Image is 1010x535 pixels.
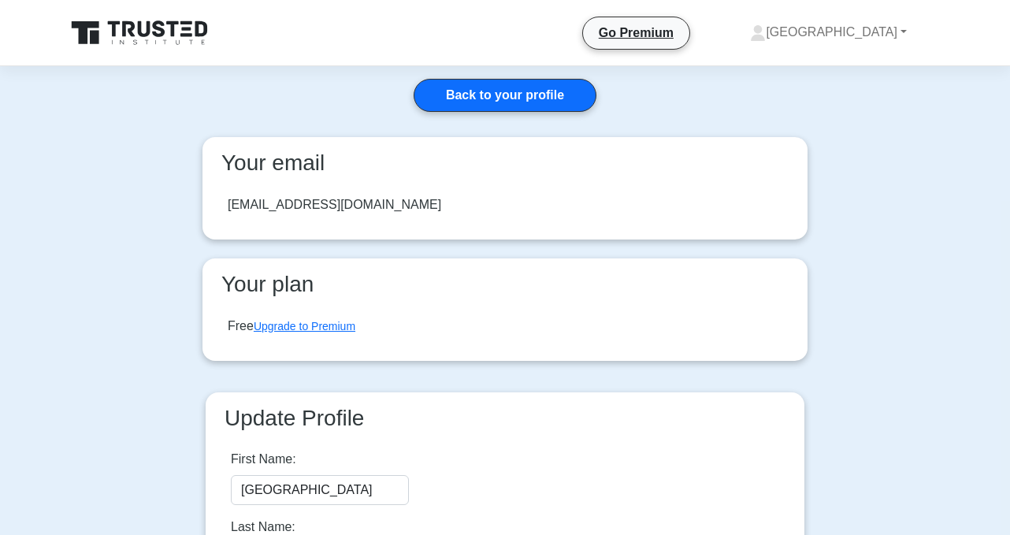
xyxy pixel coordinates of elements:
h3: Your plan [215,271,795,298]
div: [EMAIL_ADDRESS][DOMAIN_NAME] [228,195,441,214]
a: [GEOGRAPHIC_DATA] [712,17,945,48]
label: First Name: [231,450,296,469]
a: Upgrade to Premium [254,320,355,333]
h3: Your email [215,150,795,176]
h3: Update Profile [218,405,792,432]
a: Back to your profile [414,79,596,112]
div: Free [228,317,355,336]
a: Go Premium [589,23,683,43]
